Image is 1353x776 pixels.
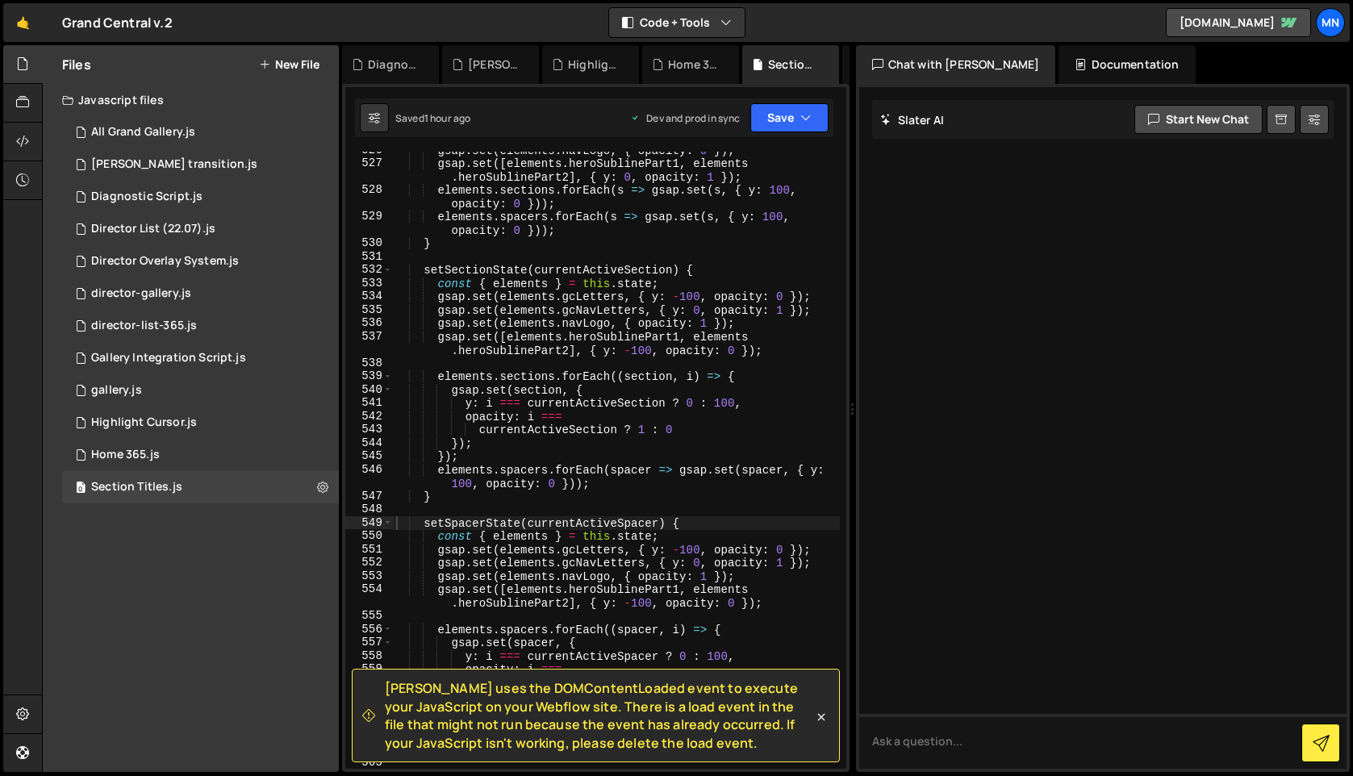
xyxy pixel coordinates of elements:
button: Code + Tools [609,8,745,37]
h2: Slater AI [880,112,945,127]
div: 543 [345,423,393,436]
div: 15298/43601.js [62,181,339,213]
div: 15298/43117.js [62,407,339,439]
div: 527 [345,156,393,183]
div: Home 365.js [668,56,720,73]
div: Diagnostic Script.js [368,56,420,73]
button: New File [259,58,319,71]
div: director-list-365.js [91,319,197,333]
div: [PERSON_NAME] transition.js [468,56,520,73]
div: 530 [345,236,393,250]
div: Director List (22.07).js [91,222,215,236]
div: 531 [345,250,393,264]
div: 565 [345,756,393,770]
div: 538 [345,357,393,370]
div: Documentation [1059,45,1195,84]
div: 15298/42891.js [62,245,339,277]
div: 551 [345,543,393,557]
div: Section Titles.js [91,480,182,494]
a: 🤙 [3,3,43,42]
div: Diagnostic Script.js [91,190,203,204]
div: 535 [345,303,393,317]
div: Dev and prod in sync [630,111,740,125]
div: 15298/43118.js [62,342,339,374]
div: 536 [345,316,393,330]
div: 554 [345,582,393,609]
div: 533 [345,277,393,290]
div: Director Overlay System.js [91,254,239,269]
div: Highlight Cursor.js [91,415,197,430]
div: 539 [345,369,393,383]
div: 557 [345,636,393,649]
div: Gallery Integration Script.js [91,351,246,365]
div: Saved [395,111,470,125]
div: 15298/40183.js [62,439,339,471]
div: 563 [345,716,393,742]
div: 546 [345,463,393,490]
div: 550 [345,529,393,543]
div: 541 [345,396,393,410]
div: [PERSON_NAME] transition.js [91,157,257,172]
div: 561 [345,689,393,703]
div: 552 [345,556,393,569]
h2: Files [62,56,91,73]
div: Chat with [PERSON_NAME] [856,45,1056,84]
div: Javascript files [43,84,339,116]
div: 540 [345,383,393,397]
div: 528 [345,183,393,210]
div: director-gallery.js [91,286,191,301]
span: [PERSON_NAME] uses the DOMContentLoaded event to execute your JavaScript on your Webflow site. Th... [385,679,813,752]
div: 564 [345,742,393,756]
div: 553 [345,569,393,583]
a: MN [1316,8,1345,37]
div: Home 365.js [91,448,160,462]
div: 15298/40373.js [62,277,339,310]
div: 558 [345,649,393,663]
button: Start new chat [1134,105,1263,134]
div: Highlight Cursor.js [568,56,620,73]
div: 15298/40223.js [62,471,339,503]
div: gallery.js [91,383,142,398]
span: 0 [76,482,86,495]
div: 1 hour ago [424,111,471,125]
div: 15298/41315.js [62,148,339,181]
div: 545 [345,449,393,463]
div: 549 [345,516,393,530]
div: 559 [345,662,393,676]
div: 537 [345,330,393,357]
div: 548 [345,503,393,516]
button: Save [750,103,829,132]
div: 532 [345,263,393,277]
div: 15298/43578.js [62,116,339,148]
div: 15298/40379.js [62,310,339,342]
div: Grand Central v.2 [62,13,173,32]
div: 15298/43501.js [62,213,339,245]
div: All Grand Gallery.js [91,125,195,140]
div: 547 [345,490,393,503]
div: 542 [345,410,393,423]
div: 560 [345,676,393,690]
div: 562 [345,703,393,716]
a: [DOMAIN_NAME] [1166,8,1311,37]
div: 15298/40483.js [62,374,339,407]
div: 555 [345,609,393,623]
div: Section Titles.js [768,56,820,73]
div: 544 [345,436,393,450]
div: 556 [345,623,393,636]
div: 529 [345,210,393,236]
div: 534 [345,290,393,303]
